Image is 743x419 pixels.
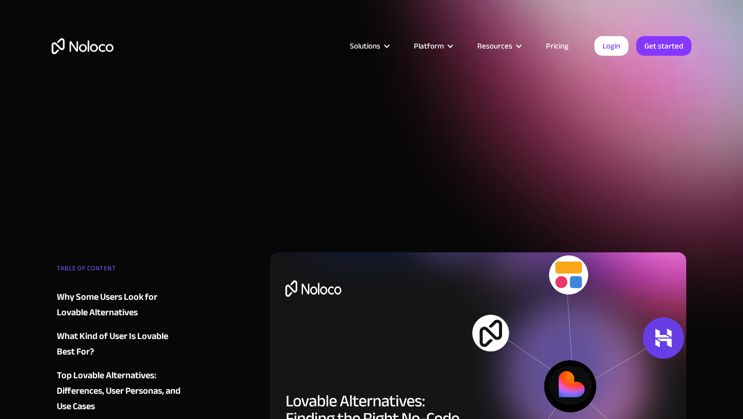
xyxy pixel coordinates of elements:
div: Resources [477,39,512,53]
a: Pricing [533,39,582,53]
div: Platform [414,39,444,53]
a: What Kind of User Is Lovable Best For? [57,329,182,360]
div: Solutions [350,39,380,53]
div: Resources [464,39,533,53]
a: Get started [636,36,691,56]
div: Platform [401,39,464,53]
a: Login [594,36,628,56]
div: TABLE OF CONTENT [57,261,182,281]
a: Why Some Users Look for Lovable Alternatives [57,289,182,320]
div: Solutions [337,39,401,53]
a: home [52,38,114,54]
a: Top Lovable Alternatives: Differences, User Personas, and Use Cases‍ [57,368,182,414]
